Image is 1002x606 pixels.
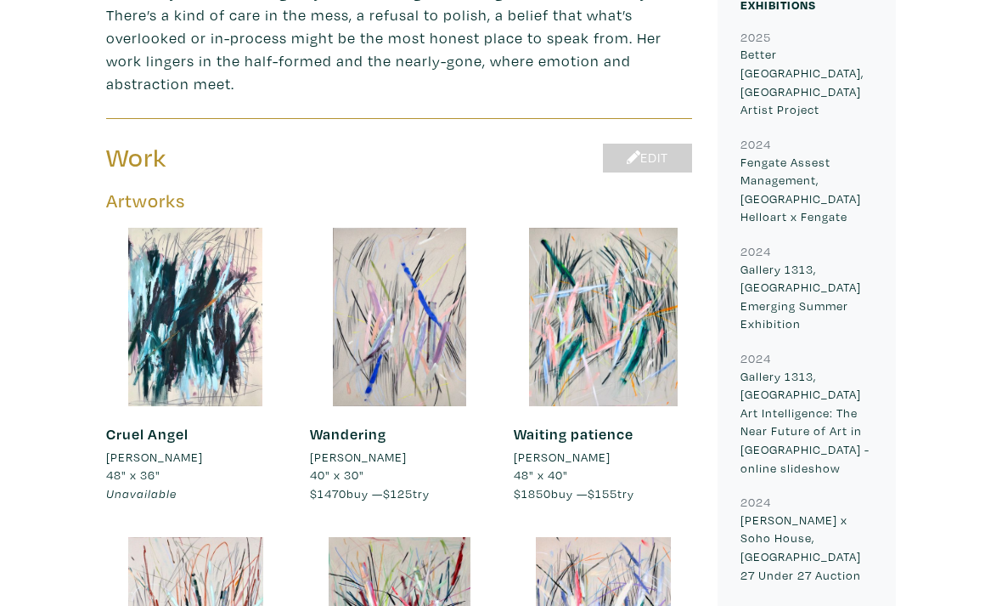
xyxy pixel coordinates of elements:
li: [PERSON_NAME] [514,448,611,467]
span: 48" x 36" [106,467,160,483]
li: [PERSON_NAME] [106,448,203,467]
small: 2024 [740,494,771,510]
a: [PERSON_NAME] [310,448,488,467]
h3: Work [106,142,386,174]
a: [PERSON_NAME] [106,448,284,467]
span: buy — try [514,485,634,501]
span: $1850 [514,485,551,501]
a: Waiting patience [514,424,633,444]
span: 48" x 40" [514,467,568,483]
span: $1470 [310,485,346,501]
small: 2025 [740,29,771,45]
a: Cruel Angel [106,424,189,444]
span: buy — try [310,485,430,501]
span: $155 [588,485,617,501]
small: 2024 [740,136,771,152]
p: Gallery 1313, [GEOGRAPHIC_DATA] Art Intelligence: The Near Future of Art in [GEOGRAPHIC_DATA] - o... [740,367,873,478]
span: Unavailable [106,485,177,501]
span: $125 [383,485,413,501]
p: Fengate Assest Management, [GEOGRAPHIC_DATA] Helloart x Fengate [740,153,873,226]
a: [PERSON_NAME] [514,448,692,467]
small: 2024 [740,243,771,259]
h5: Artworks [106,190,692,212]
p: Better [GEOGRAPHIC_DATA], [GEOGRAPHIC_DATA] Artist Project [740,45,873,118]
small: 2024 [740,350,771,366]
a: Edit [603,144,692,173]
span: 40" x 30" [310,467,364,483]
li: [PERSON_NAME] [310,448,407,467]
p: Gallery 1313, [GEOGRAPHIC_DATA] Emerging Summer Exhibition [740,260,873,333]
a: Wandering [310,424,386,444]
p: [PERSON_NAME] x Soho House, [GEOGRAPHIC_DATA] 27 Under 27 Auction [740,511,873,584]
